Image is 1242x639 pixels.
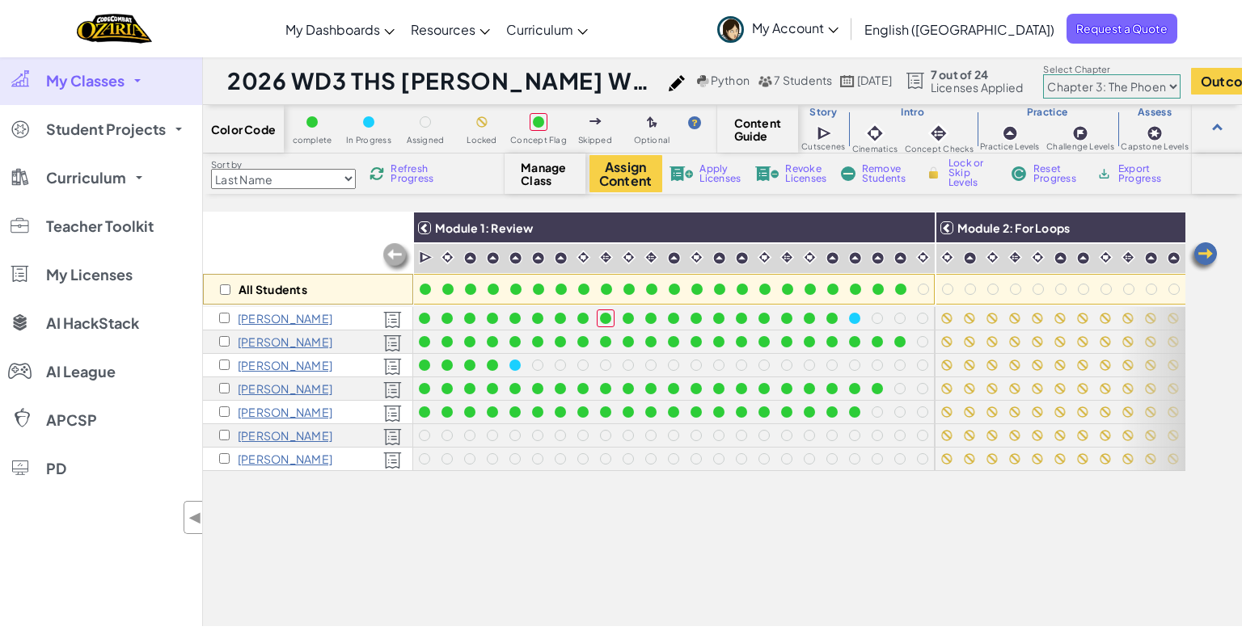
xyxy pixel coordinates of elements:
span: My Licenses [46,267,133,282]
img: IconCutscene.svg [817,124,834,142]
span: Capstone Levels [1121,142,1188,151]
img: IconCinematic.svg [864,122,886,145]
p: Caleb Bergantim [238,312,332,325]
img: IconCinematic.svg [440,250,455,265]
img: IconPracticeLevel.svg [963,251,977,265]
img: iconPencil.svg [669,75,685,91]
img: calendar.svg [840,75,855,87]
span: Licenses Applied [931,81,1024,94]
img: IconPracticeLevel.svg [509,251,522,265]
span: Challenge Levels [1046,142,1114,151]
span: Python [711,73,750,87]
img: IconCinematic.svg [621,250,636,265]
img: python.png [697,75,709,87]
img: IconCinematic.svg [576,250,591,265]
span: In Progress [346,136,391,145]
p: Jayden Costa [238,335,332,348]
img: IconCinematic.svg [940,250,955,265]
img: IconPracticeLevel.svg [712,251,726,265]
img: IconCinematic.svg [915,250,931,265]
img: IconInteractive.svg [598,250,614,265]
span: Student Projects [46,122,166,137]
span: Concept Checks [905,145,974,153]
h3: Practice [977,106,1117,119]
button: Assign Content [589,155,662,192]
img: IconPracticeLevel.svg [871,251,885,265]
h3: Intro [849,106,977,119]
span: My Dashboards [285,21,380,38]
img: Licensed [383,428,402,446]
span: Lock or Skip Levels [948,158,996,187]
img: IconSkippedLevel.svg [589,118,602,124]
a: My Dashboards [277,7,403,51]
span: 7 out of 24 [931,68,1024,81]
span: Manage Class [521,161,568,187]
span: Curriculum [506,21,573,38]
img: IconCapstoneLevel.svg [1147,125,1163,141]
span: Skipped [578,136,612,145]
label: Sort by [211,158,356,171]
img: IconOptionalLevel.svg [647,116,657,129]
span: Remove Students [862,164,910,183]
img: IconCutscene.svg [419,250,434,266]
img: IconPracticeLevel.svg [735,251,749,265]
span: Revoke Licenses [785,164,826,183]
img: IconLock.svg [925,166,942,180]
img: IconPracticeLevel.svg [893,251,907,265]
img: Licensed [383,311,402,329]
img: IconCinematic.svg [689,250,704,265]
span: Module 1: Review [435,221,534,235]
img: Licensed [383,381,402,399]
img: Licensed [383,452,402,469]
img: IconInteractive.svg [779,250,795,265]
span: Locked [467,136,496,145]
img: IconCinematic.svg [985,250,1000,265]
span: Export Progress [1118,164,1168,183]
span: Reset Progress [1033,164,1082,183]
h3: Story [798,106,849,119]
span: AI League [46,364,116,379]
span: Refresh Progress [391,164,441,183]
span: Resources [411,21,475,38]
img: IconPracticeLevel.svg [848,251,862,265]
span: Teacher Toolkit [46,219,154,233]
span: ◀ [188,506,202,529]
img: IconPracticeLevel.svg [463,251,477,265]
img: avatar [717,16,744,43]
img: Licensed [383,358,402,376]
span: Content Guide [734,116,782,142]
img: IconCinematic.svg [1098,250,1113,265]
img: IconPracticeLevel.svg [667,251,681,265]
span: [DATE] [857,73,892,87]
label: Select Chapter [1043,63,1181,76]
img: IconChallengeLevel.svg [1072,125,1088,141]
img: Licensed [383,405,402,422]
span: Apply Licenses [699,164,741,183]
span: Cinematics [852,145,898,153]
img: IconPracticeLevel.svg [486,251,500,265]
img: IconPracticeLevel.svg [1144,251,1158,265]
a: Ozaria by CodeCombat logo [77,12,152,45]
img: IconHint.svg [688,116,701,129]
p: Jeovany Teixeira [238,452,332,465]
span: Concept Flag [510,136,567,145]
img: IconPracticeLevel.svg [1167,251,1181,265]
img: IconInteractive.svg [1121,250,1136,265]
img: Home [77,12,152,45]
img: IconPracticeLevel.svg [1054,251,1067,265]
img: Arrow_Left_Inactive.png [381,242,413,274]
img: IconPracticeLevel.svg [1002,125,1018,141]
h1: 2026 WD3 THS [PERSON_NAME] Web Design III [227,65,661,96]
span: Curriculum [46,170,126,185]
span: English ([GEOGRAPHIC_DATA]) [864,21,1054,38]
p: Jayden Morisseau [238,429,332,442]
img: IconInteractive.svg [927,122,950,145]
span: complete [293,136,332,145]
span: Cutscenes [801,142,845,151]
a: Resources [403,7,498,51]
img: IconInteractive.svg [1008,250,1023,265]
span: Module 2: For Loops [957,221,1070,235]
a: My Account [709,3,847,54]
span: Assigned [407,136,445,145]
p: Omari Hines [238,359,332,372]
